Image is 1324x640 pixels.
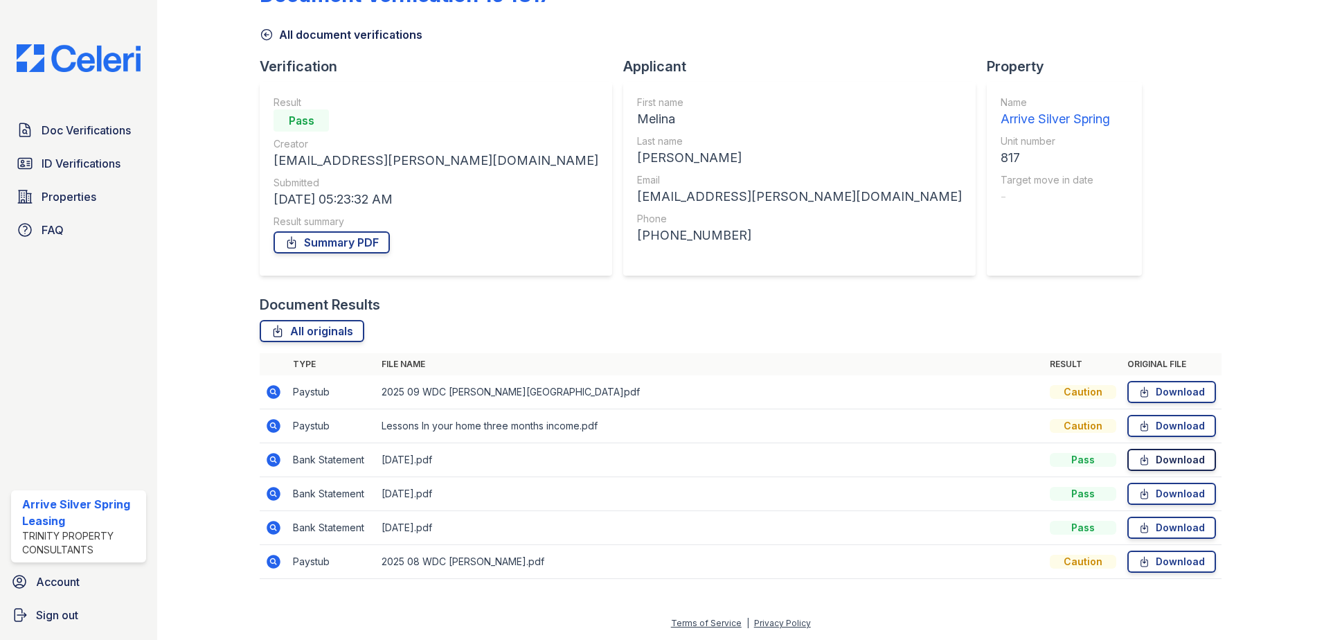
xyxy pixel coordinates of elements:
[637,226,962,245] div: [PHONE_NUMBER]
[637,134,962,148] div: Last name
[6,568,152,596] a: Account
[671,618,742,628] a: Terms of Service
[754,618,811,628] a: Privacy Policy
[1001,96,1110,129] a: Name Arrive Silver Spring
[376,477,1044,511] td: [DATE].pdf
[11,183,146,211] a: Properties
[376,409,1044,443] td: Lessons In your home three months income.pdf
[42,122,131,139] span: Doc Verifications
[287,545,376,579] td: Paystub
[6,601,152,629] a: Sign out
[1044,353,1122,375] th: Result
[274,231,390,254] a: Summary PDF
[1127,483,1216,505] a: Download
[1127,381,1216,403] a: Download
[274,137,598,151] div: Creator
[376,353,1044,375] th: File name
[637,109,962,129] div: Melina
[274,109,329,132] div: Pass
[36,574,80,590] span: Account
[637,96,962,109] div: First name
[637,148,962,168] div: [PERSON_NAME]
[376,443,1044,477] td: [DATE].pdf
[287,375,376,409] td: Paystub
[274,176,598,190] div: Submitted
[1050,555,1116,569] div: Caution
[260,26,422,43] a: All document verifications
[1001,109,1110,129] div: Arrive Silver Spring
[637,212,962,226] div: Phone
[42,222,64,238] span: FAQ
[287,409,376,443] td: Paystub
[1127,449,1216,471] a: Download
[1001,148,1110,168] div: 817
[287,443,376,477] td: Bank Statement
[1122,353,1222,375] th: Original file
[274,96,598,109] div: Result
[1050,453,1116,467] div: Pass
[260,295,380,314] div: Document Results
[287,511,376,545] td: Bank Statement
[1001,187,1110,206] div: -
[637,173,962,187] div: Email
[1050,521,1116,535] div: Pass
[274,190,598,209] div: [DATE] 05:23:32 AM
[1127,551,1216,573] a: Download
[376,511,1044,545] td: [DATE].pdf
[376,545,1044,579] td: 2025 08 WDC [PERSON_NAME].pdf
[42,155,120,172] span: ID Verifications
[22,529,141,557] div: Trinity Property Consultants
[274,151,598,170] div: [EMAIL_ADDRESS][PERSON_NAME][DOMAIN_NAME]
[1001,134,1110,148] div: Unit number
[1001,96,1110,109] div: Name
[287,477,376,511] td: Bank Statement
[746,618,749,628] div: |
[376,375,1044,409] td: 2025 09 WDC [PERSON_NAME][GEOGRAPHIC_DATA]pdf
[260,57,623,76] div: Verification
[987,57,1153,76] div: Property
[1050,385,1116,399] div: Caution
[1127,517,1216,539] a: Download
[11,150,146,177] a: ID Verifications
[11,116,146,144] a: Doc Verifications
[22,496,141,529] div: Arrive Silver Spring Leasing
[11,216,146,244] a: FAQ
[623,57,987,76] div: Applicant
[42,188,96,205] span: Properties
[6,44,152,72] img: CE_Logo_Blue-a8612792a0a2168367f1c8372b55b34899dd931a85d93a1a3d3e32e68fde9ad4.png
[1127,415,1216,437] a: Download
[1001,173,1110,187] div: Target move in date
[274,215,598,229] div: Result summary
[1050,419,1116,433] div: Caution
[1050,487,1116,501] div: Pass
[287,353,376,375] th: Type
[260,320,364,342] a: All originals
[637,187,962,206] div: [EMAIL_ADDRESS][PERSON_NAME][DOMAIN_NAME]
[36,607,78,623] span: Sign out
